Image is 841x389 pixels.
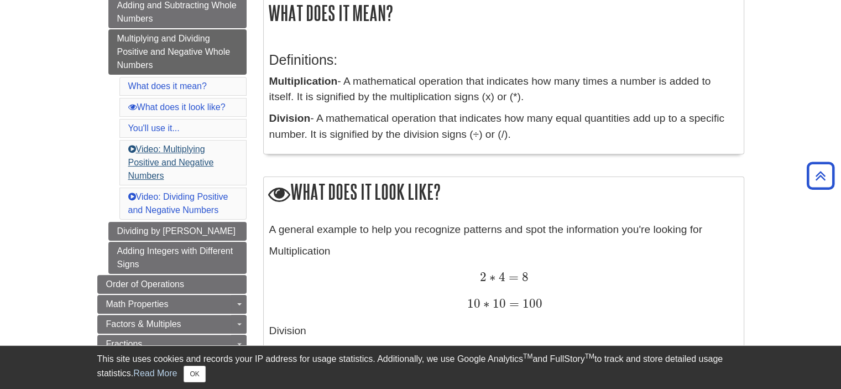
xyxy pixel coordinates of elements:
strong: Multiplication [269,75,338,87]
a: Adding Integers with Different Signs [108,242,247,274]
sup: TM [523,352,532,360]
span: 10 [490,296,506,311]
a: Fractions [97,335,247,354]
span: 2 [479,269,486,284]
a: Video: Multiplying Positive and Negative Numbers [128,144,214,180]
a: What does it mean? [128,81,207,91]
span: ∗ [486,269,495,284]
a: What does it look like? [128,102,226,112]
a: Read More [133,369,177,378]
a: You'll use it... [128,123,180,133]
span: Math Properties [106,299,169,309]
strong: Division [269,112,311,124]
a: Math Properties [97,295,247,314]
p: - A mathematical operation that indicates how many times a number is added to itself. It is signi... [269,74,738,106]
span: Factors & Multiples [106,319,181,329]
span: ∗ [480,296,489,311]
a: Multiplying and Dividing Positive and Negative Whole Numbers [108,29,247,75]
h2: What does it look like? [264,177,744,209]
span: Fractions [106,339,143,349]
span: 10 [467,296,480,311]
a: Dividing by [PERSON_NAME] [108,222,247,241]
a: Order of Operations [97,275,247,294]
p: - A mathematical operation that indicates how many equal quantities add up to a specific number. ... [269,111,738,143]
span: 100 [519,296,542,311]
span: 4 [496,269,505,284]
p: A general example to help you recognize patterns and spot the information you're looking for [269,222,738,238]
button: Close [184,366,205,382]
span: 8 [519,269,529,284]
a: Factors & Multiples [97,315,247,334]
sup: TM [585,352,594,360]
div: This site uses cookies and records your IP address for usage statistics. Additionally, we use Goo... [97,352,744,382]
span: Order of Operations [106,279,184,289]
a: Video: Dividing Positive and Negative Numbers [128,192,228,215]
h3: Definitions: [269,52,738,68]
span: = [505,269,519,284]
span: = [506,296,519,311]
a: Back to Top [803,168,838,183]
